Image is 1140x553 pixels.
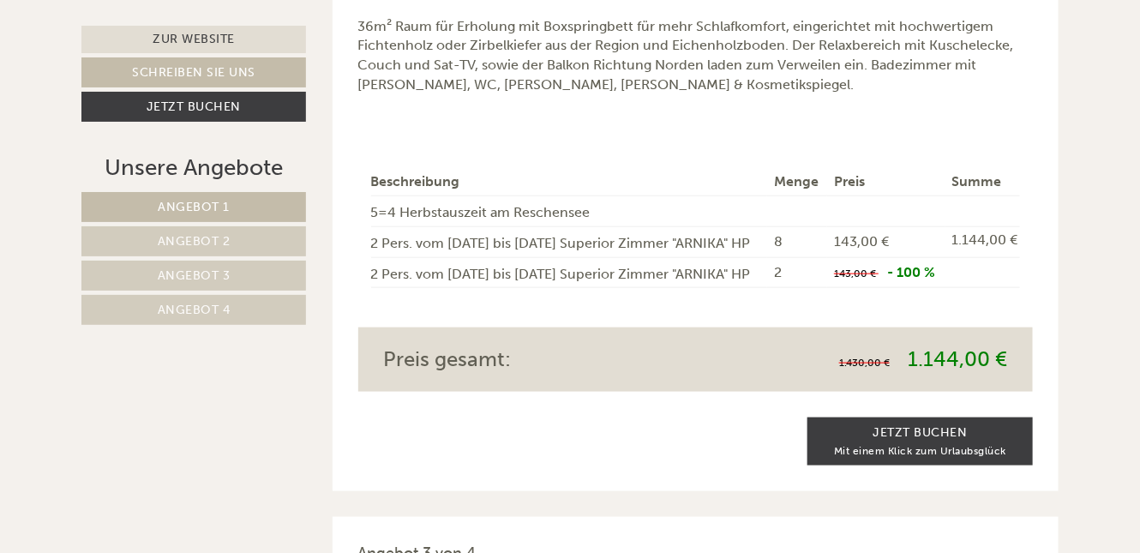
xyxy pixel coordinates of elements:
td: 2 [767,257,827,288]
th: Beschreibung [371,169,768,195]
div: Hotel [GEOGRAPHIC_DATA] [26,50,287,63]
a: Zur Website [81,26,306,53]
span: - 100 % [887,264,935,280]
a: Schreiben Sie uns [81,57,306,87]
td: 5=4 Herbstauszeit am Reschensee [371,195,768,226]
td: 2 Pers. vom [DATE] bis [DATE] Superior Zimmer "ARNIKA" HP [371,257,768,288]
td: 8 [767,226,827,257]
span: Angebot 1 [158,200,230,214]
p: 36m² Raum für Erholung mit Boxspringbett für mehr Schlafkomfort, eingerichtet mit hochwertigem Fi... [358,17,1034,95]
span: Angebot 2 [158,234,231,249]
span: Mit einem Klick zum Urlaubsglück [834,445,1006,457]
span: Angebot 3 [158,268,231,283]
td: 2 Pers. vom [DATE] bis [DATE] Superior Zimmer "ARNIKA" HP [371,226,768,257]
button: Senden [572,452,675,482]
span: Angebot 4 [158,303,231,317]
td: 1.144,00 € [945,226,1020,257]
a: Jetzt BuchenMit einem Klick zum Urlaubsglück [807,418,1033,466]
small: 07:29 [26,83,287,95]
span: 1.144,00 € [908,346,1007,371]
div: [DATE] [307,13,369,42]
span: 1.430,00 € [839,357,890,369]
th: Preis [827,169,945,195]
div: Unsere Angebote [81,152,306,183]
span: 143,00 € [834,233,889,249]
div: Preis gesamt: [371,345,696,374]
div: Guten Tag, wie können wir Ihnen helfen? [13,46,296,99]
a: Jetzt buchen [81,92,306,122]
th: Summe [945,169,1020,195]
span: 143,00 € [834,267,876,280]
th: Menge [767,169,827,195]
